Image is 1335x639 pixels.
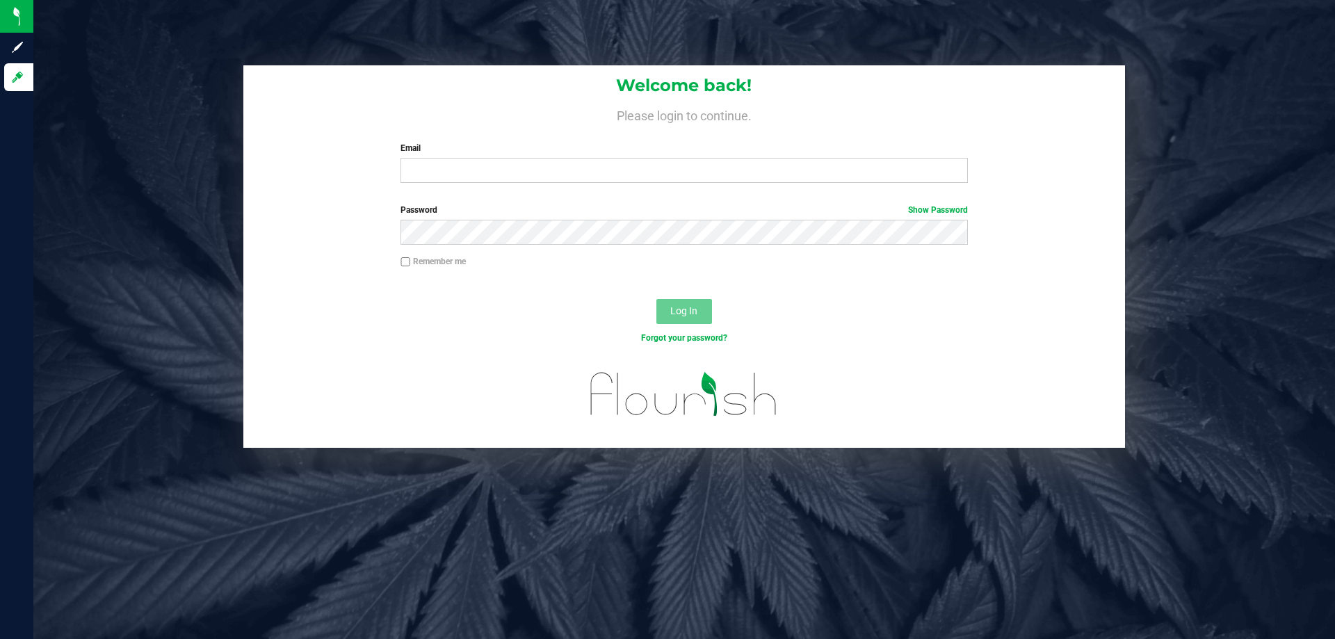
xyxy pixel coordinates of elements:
[10,40,24,54] inline-svg: Sign up
[243,76,1125,95] h1: Welcome back!
[400,257,410,267] input: Remember me
[656,299,712,324] button: Log In
[243,106,1125,122] h4: Please login to continue.
[908,205,968,215] a: Show Password
[574,359,794,430] img: flourish_logo.svg
[670,305,697,316] span: Log In
[10,70,24,84] inline-svg: Log in
[400,142,967,154] label: Email
[400,205,437,215] span: Password
[400,255,466,268] label: Remember me
[641,333,727,343] a: Forgot your password?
